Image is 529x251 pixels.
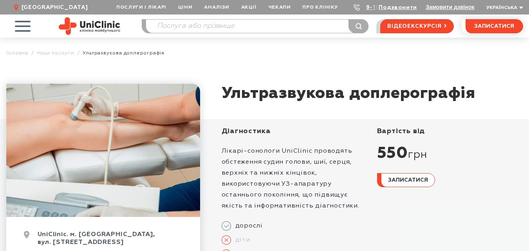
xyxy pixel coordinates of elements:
[426,4,474,10] button: Замовити дзвінок
[486,5,517,10] span: Українська
[408,148,427,162] span: грн
[222,146,368,211] p: Лікарі-сонологи UniClinic проводять обстеження судин голови, шиї, серця, верхніх та нижніх кінців...
[484,5,523,11] button: Українська
[22,4,88,11] span: [GEOGRAPHIC_DATA]
[474,23,514,29] span: записатися
[222,84,476,103] h1: Ультразвукова доплерографія
[146,20,368,33] input: Послуга або прізвище
[231,222,263,230] span: дорослі
[377,173,435,187] button: записатися
[380,19,453,33] a: відеоекскурсія
[366,5,383,10] a: 9-103
[387,20,441,33] span: відеоекскурсія
[222,127,368,136] div: Діагностика
[379,5,417,10] a: Подзвонити
[37,50,74,56] a: Наші послуги
[59,17,120,35] img: Uniclinic
[377,128,425,135] span: вартість від
[377,144,523,163] div: 550
[83,50,164,56] span: Ультразвукова доплерографія
[6,50,29,56] a: Головна
[466,19,523,33] button: записатися
[388,177,428,183] span: записатися
[231,236,250,244] span: діти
